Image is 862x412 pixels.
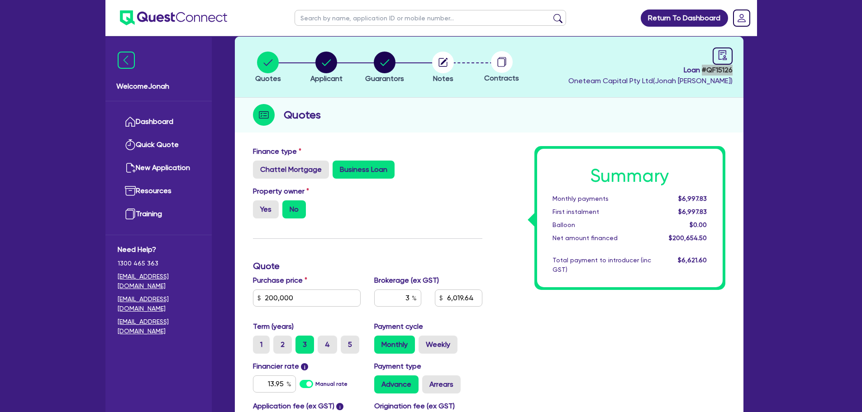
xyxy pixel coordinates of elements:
[374,375,419,393] label: Advance
[253,186,309,197] label: Property owner
[641,9,728,27] a: Return To Dashboard
[295,10,566,26] input: Search by name, application ID or mobile number...
[284,107,321,123] h2: Quotes
[730,6,753,30] a: Dropdown toggle
[118,272,200,291] a: [EMAIL_ADDRESS][DOMAIN_NAME]
[273,336,292,354] label: 2
[341,336,359,354] label: 5
[336,403,343,410] span: i
[546,220,658,230] div: Balloon
[374,321,423,332] label: Payment cycle
[125,162,136,173] img: new-application
[678,256,707,264] span: $6,621.60
[310,74,343,83] span: Applicant
[374,275,439,286] label: Brokerage (ex GST)
[253,260,482,271] h3: Quote
[255,74,281,83] span: Quotes
[253,161,329,179] label: Chattel Mortgage
[118,110,200,133] a: Dashboard
[118,259,200,268] span: 1300 465 363
[295,336,314,354] label: 3
[546,256,658,275] div: Total payment to introducer (inc GST)
[310,51,343,85] button: Applicant
[282,200,306,218] label: No
[118,52,135,69] img: icon-menu-close
[546,207,658,217] div: First instalment
[333,161,395,179] label: Business Loan
[125,185,136,196] img: resources
[253,200,279,218] label: Yes
[678,208,707,215] span: $6,997.83
[318,336,337,354] label: 4
[419,336,457,354] label: Weekly
[118,244,200,255] span: Need Help?
[118,133,200,156] a: Quick Quote
[432,51,454,85] button: Notes
[301,363,308,370] span: i
[253,361,309,372] label: Financier rate
[255,51,281,85] button: Quotes
[552,165,707,187] h1: Summary
[118,294,200,313] a: [EMAIL_ADDRESS][DOMAIN_NAME]
[118,203,200,226] a: Training
[120,10,227,25] img: quest-connect-logo-blue
[118,180,200,203] a: Resources
[713,47,733,65] a: audit
[125,139,136,150] img: quick-quote
[118,156,200,180] a: New Application
[484,74,519,82] span: Contracts
[365,74,404,83] span: Guarantors
[374,401,455,412] label: Origination fee (ex GST)
[568,76,733,85] span: Oneteam Capital Pty Ltd ( Jonah [PERSON_NAME] )
[546,233,658,243] div: Net amount financed
[546,194,658,204] div: Monthly payments
[118,317,200,336] a: [EMAIL_ADDRESS][DOMAIN_NAME]
[116,81,201,92] span: Welcome Jonah
[718,50,728,60] span: audit
[315,380,348,388] label: Manual rate
[433,74,453,83] span: Notes
[253,104,275,126] img: step-icon
[253,401,334,412] label: Application fee (ex GST)
[678,195,707,202] span: $6,997.83
[125,208,136,219] img: training
[253,146,301,157] label: Finance type
[253,321,294,332] label: Term (years)
[374,336,415,354] label: Monthly
[422,375,461,393] label: Arrears
[690,221,707,228] span: $0.00
[669,234,707,242] span: $200,654.50
[374,361,421,372] label: Payment type
[253,336,270,354] label: 1
[253,275,307,286] label: Purchase price
[365,51,405,85] button: Guarantors
[568,65,733,76] span: Loan # QF15126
